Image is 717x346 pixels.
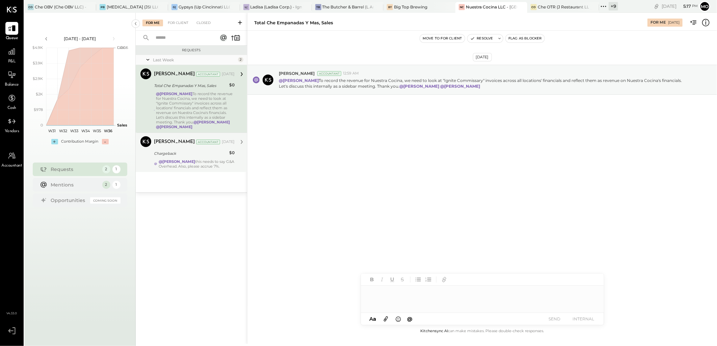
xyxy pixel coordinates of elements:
div: Total Che Empanadas Y Mas, Sales [254,20,333,26]
span: a [373,316,376,322]
a: Vendors [0,115,23,135]
button: Underline [388,275,397,284]
div: NC [459,4,465,10]
a: Accountant [0,149,23,169]
div: Gypsys (Up Cincinnati LLC) - Ignite [179,4,230,10]
div: Accountant [196,72,220,77]
a: Cash [0,92,23,111]
div: 1 [112,181,121,189]
div: 1 [112,165,121,173]
div: Total Che Empanadas Y Mas, Sales [154,82,227,89]
div: Chargeback [154,150,227,157]
div: this needs to say G&A Overhead. Also, please accrue 7%. [159,159,235,169]
a: Queue [0,22,23,41]
button: Mo [699,1,710,12]
strong: @[PERSON_NAME] [159,159,195,164]
text: W36 [104,128,112,133]
span: [PERSON_NAME] [279,70,315,76]
div: PB [100,4,106,10]
text: W33 [70,128,78,133]
button: Flag as Blocker [506,34,545,42]
text: W35 [93,128,101,133]
text: $4.9K [32,45,43,50]
strong: @[PERSON_NAME] [399,84,439,89]
span: 12:59 AM [343,71,359,76]
div: Closed [193,20,214,26]
div: [PERSON_NAME] [154,139,195,145]
div: The Butcher & Barrel (L Argento LLC) - [GEOGRAPHIC_DATA] [322,4,374,10]
div: L( [243,4,249,10]
div: To record the revenue for Nuestra Cocina, we need to look at "Ignite Commissary" invoices across ... [156,91,235,129]
div: For Client [164,20,192,26]
div: CO [28,4,34,10]
div: Accountant [317,71,341,76]
div: Ladisa (Ladisa Corp.) - Ignite [250,4,302,10]
div: Big Top Brewing [394,4,427,10]
text: Sales [117,123,127,127]
div: Requests [139,48,244,53]
button: Italic [378,275,387,284]
button: Bold [368,275,376,284]
text: $978 [34,107,43,112]
div: [DATE] [662,3,698,9]
div: For Me [650,20,666,25]
div: [DATE] [222,139,235,145]
text: W34 [81,128,90,133]
div: G( [171,4,178,10]
div: [MEDICAL_DATA] (JSI LLC) - Ignite [107,4,158,10]
button: Unordered List [414,275,423,284]
span: @ [407,316,413,322]
button: INTERNAL [570,314,597,323]
div: Accountant [196,140,220,144]
div: + [51,139,58,144]
text: W31 [48,128,55,133]
strong: @[PERSON_NAME] [279,78,319,83]
button: Aa [368,315,378,323]
div: TB [315,4,321,10]
div: Coming Soon [90,197,121,204]
strong: @[PERSON_NAME] [194,120,230,124]
div: $0 [229,82,235,88]
text: $3.9K [33,61,43,65]
div: Mentions [51,181,99,188]
span: Vendors [5,128,19,135]
p: To record the revenue for Nuestra Cocina, we need to look at "Ignite Commissary" invoices across ... [279,78,690,89]
div: CO [531,4,537,10]
div: [DATE] [473,53,492,61]
button: Resolve [468,34,496,42]
div: copy link [653,3,660,10]
button: @ [405,315,415,323]
span: Accountant [2,163,22,169]
div: Che OBV (Che OBV LLC) - Ignite [35,4,86,10]
div: 2 [102,181,110,189]
a: P&L [0,45,23,65]
span: Queue [6,35,18,41]
div: Last Week [153,57,236,63]
div: Opportunities [51,197,87,204]
div: [PERSON_NAME] [154,71,195,78]
button: SEND [541,314,568,323]
span: Cash [7,105,16,111]
text: 0 [41,123,43,127]
a: Balance [0,68,23,88]
button: Strikethrough [398,275,407,284]
strong: @[PERSON_NAME] [156,124,193,129]
div: [DATE] [222,71,235,77]
span: P&L [8,59,16,65]
div: For Me [142,20,163,26]
text: Labor [117,45,127,50]
div: 2 [102,165,110,173]
div: [DATE] [668,20,680,25]
div: + 9 [609,2,618,10]
text: W32 [59,128,67,133]
button: Ordered List [424,275,433,284]
strong: @[PERSON_NAME] [156,91,193,96]
text: $2K [36,92,43,96]
div: Che OTR (J Restaurant LLC) - Ignite [538,4,589,10]
div: [DATE] - [DATE] [51,36,109,41]
div: $0 [229,149,235,156]
span: Balance [5,82,19,88]
div: BT [387,4,393,10]
button: Move to for client [420,34,465,42]
div: Requests [51,166,99,173]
